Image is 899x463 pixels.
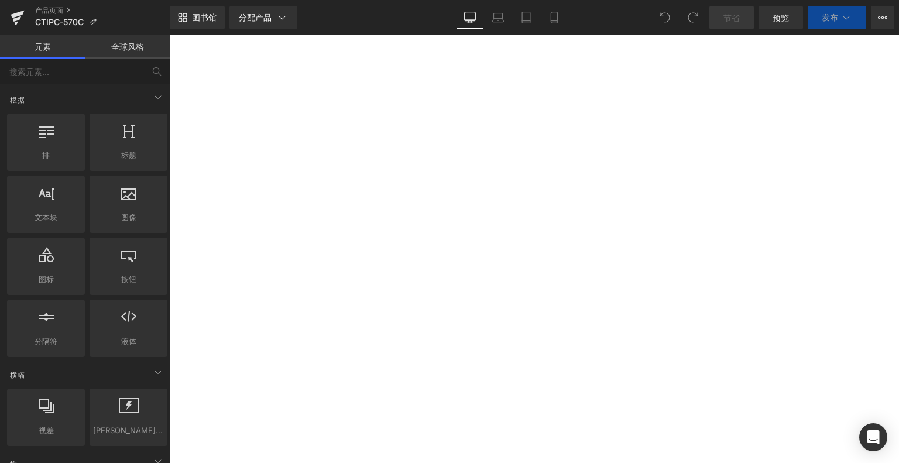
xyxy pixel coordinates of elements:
[871,6,894,29] button: 更多的
[93,426,171,435] font: [PERSON_NAME]旗帜
[35,6,170,15] a: 产品页面
[723,13,740,23] font: 节省
[121,150,136,160] font: 标题
[35,6,63,15] font: 产品页面
[484,6,512,29] a: 笔记本电脑
[808,6,866,29] button: 发布
[121,337,136,346] font: 液体
[456,6,484,29] a: 桌面
[121,275,136,284] font: 按钮
[35,337,57,346] font: 分隔符
[540,6,568,29] a: 移动的
[35,42,51,52] font: 元素
[39,275,54,284] font: 图标
[10,95,25,104] font: 根据
[121,212,136,222] font: 图像
[822,12,838,22] font: 发布
[681,6,705,29] button: 重做
[39,426,54,435] font: 视差
[859,423,887,451] div: Open Intercom Messenger
[512,6,540,29] a: 药片
[42,150,50,160] font: 排
[111,42,144,52] font: 全球风格
[192,12,217,22] font: 图书馆
[239,12,272,22] font: 分配产品
[35,17,84,27] font: CTIPC-570C
[759,6,803,29] a: 预览
[773,13,789,23] font: 预览
[170,6,225,29] a: 新图书馆
[653,6,677,29] button: 撤消
[35,212,57,222] font: 文本块
[10,371,25,379] font: 横幅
